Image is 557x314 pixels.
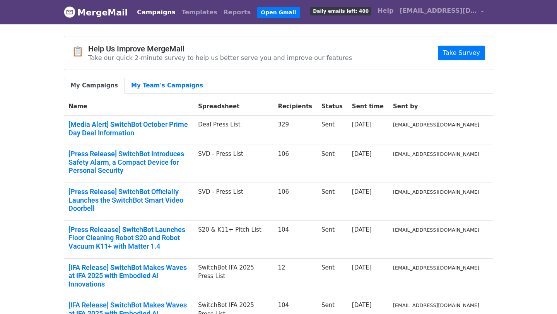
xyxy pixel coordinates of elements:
a: Daily emails left: 400 [307,3,374,19]
th: Sent by [388,97,484,116]
small: [EMAIL_ADDRESS][DOMAIN_NAME] [393,189,479,195]
a: Take Survey [438,46,485,60]
a: [Press Releaase] SwitchBot Launches Floor Cleaning Robot S20 and Robot Vacuum K11+ with Matter 1.4 [68,225,189,251]
td: Sent [317,183,347,220]
th: Status [317,97,347,116]
td: Sent [317,145,347,183]
img: MergeMail logo [64,6,75,18]
td: 104 [273,220,317,258]
a: Templates [178,5,220,20]
a: [DATE] [352,188,372,195]
a: [DATE] [352,302,372,309]
td: 106 [273,183,317,220]
td: SVD - Press List [193,145,273,183]
a: Reports [220,5,254,20]
a: [DATE] [352,264,372,271]
th: Name [64,97,193,116]
small: [EMAIL_ADDRESS][DOMAIN_NAME] [393,265,479,271]
h4: Help Us Improve MergeMail [88,44,352,53]
span: [EMAIL_ADDRESS][DOMAIN_NAME] [400,6,477,15]
a: [Press Release] SwitchBot Introduces Safety Alarm, a Compact Device for Personal Security [68,150,189,175]
small: [EMAIL_ADDRESS][DOMAIN_NAME] [393,302,479,308]
a: [IFA Release] SwitchBot Makes Waves at IFA 2025 with Embodied AI Innovations [68,263,189,288]
th: Spreadsheet [193,97,273,116]
p: Take our quick 2-minute survey to help us better serve you and improve our features [88,54,352,62]
td: SVD - Press List [193,183,273,220]
td: SwitchBot IFA 2025 Press List [193,258,273,296]
a: My Campaigns [64,78,125,94]
a: [EMAIL_ADDRESS][DOMAIN_NAME] [396,3,487,21]
small: [EMAIL_ADDRESS][DOMAIN_NAME] [393,151,479,157]
a: MergeMail [64,4,128,20]
th: Recipients [273,97,317,116]
a: [DATE] [352,150,372,157]
td: 329 [273,116,317,145]
td: 106 [273,145,317,183]
td: Sent [317,258,347,296]
span: 📋 [72,46,88,57]
span: Daily emails left: 400 [310,7,371,15]
a: Help [374,3,396,19]
td: 12 [273,258,317,296]
td: Sent [317,220,347,258]
small: [EMAIL_ADDRESS][DOMAIN_NAME] [393,122,479,128]
th: Sent time [347,97,388,116]
a: [Press Release] SwitchBot Officially Launches the SwitchBot Smart Video Doorbell [68,188,189,213]
td: Deal Press List [193,116,273,145]
a: My Team's Campaigns [125,78,210,94]
a: [DATE] [352,226,372,233]
td: Sent [317,116,347,145]
td: S20 & K11+ Pitch List [193,220,273,258]
a: [Media Alert] SwitchBot October Prime Day Deal Information [68,120,189,137]
small: [EMAIL_ADDRESS][DOMAIN_NAME] [393,227,479,233]
a: Campaigns [134,5,178,20]
a: [DATE] [352,121,372,128]
a: Open Gmail [257,7,300,18]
